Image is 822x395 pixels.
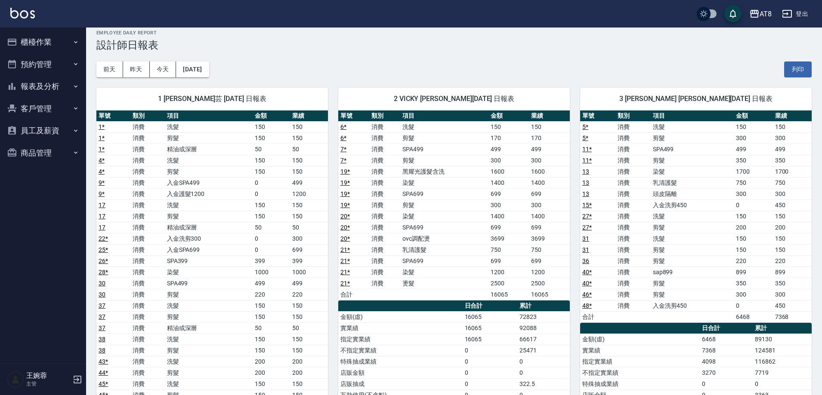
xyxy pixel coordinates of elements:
[253,334,290,345] td: 150
[517,345,570,356] td: 25471
[165,322,253,334] td: 精油或深層
[773,278,812,289] td: 350
[253,110,290,122] th: 金額
[130,199,164,211] td: 消費
[773,121,812,132] td: 150
[734,266,773,278] td: 899
[488,199,529,211] td: 300
[529,255,570,266] td: 699
[488,278,529,289] td: 2500
[651,166,734,177] td: 染髮
[615,177,651,188] td: 消費
[651,278,734,289] td: 剪髮
[488,155,529,166] td: 300
[253,177,290,188] td: 0
[529,121,570,132] td: 150
[651,188,734,199] td: 頭皮隔離
[290,155,328,166] td: 150
[734,255,773,266] td: 220
[529,244,570,255] td: 750
[3,31,83,53] button: 櫃檯作業
[517,334,570,345] td: 66617
[734,222,773,233] td: 200
[165,334,253,345] td: 洗髮
[773,132,812,144] td: 300
[165,144,253,155] td: 精油或深層
[369,255,400,266] td: 消費
[165,155,253,166] td: 洗髮
[290,255,328,266] td: 399
[700,345,753,356] td: 7368
[369,177,400,188] td: 消費
[107,95,318,103] span: 1 [PERSON_NAME]芸 [DATE] 日報表
[773,222,812,233] td: 200
[253,199,290,211] td: 150
[165,199,253,211] td: 洗髮
[746,5,775,23] button: AT8
[488,255,529,266] td: 699
[130,266,164,278] td: 消費
[463,334,517,345] td: 16065
[253,255,290,266] td: 399
[130,356,164,367] td: 消費
[400,244,488,255] td: 乳清護髮
[96,110,130,122] th: 單號
[165,311,253,322] td: 剪髮
[290,278,328,289] td: 499
[463,345,517,356] td: 0
[290,345,328,356] td: 150
[734,188,773,199] td: 300
[615,144,651,155] td: 消費
[615,233,651,244] td: 消費
[651,266,734,278] td: sap899
[529,188,570,199] td: 699
[165,222,253,233] td: 精油或深層
[369,144,400,155] td: 消費
[165,166,253,177] td: 剪髮
[582,235,589,242] a: 31
[463,322,517,334] td: 16065
[290,188,328,199] td: 1200
[96,61,123,77] button: 前天
[130,345,164,356] td: 消費
[369,155,400,166] td: 消費
[773,300,812,311] td: 450
[130,255,164,266] td: 消費
[651,255,734,266] td: 剪髮
[338,322,463,334] td: 實業績
[651,222,734,233] td: 剪髮
[99,213,105,220] a: 17
[130,300,164,311] td: 消費
[165,132,253,144] td: 剪髮
[734,300,773,311] td: 0
[369,121,400,132] td: 消費
[779,6,812,22] button: 登出
[400,121,488,132] td: 洗髮
[165,345,253,356] td: 剪髮
[580,110,812,323] table: a dense table
[400,155,488,166] td: 剪髮
[3,119,83,142] button: 員工及薪資
[99,336,105,343] a: 38
[130,121,164,132] td: 消費
[400,233,488,244] td: ovc調配燙
[734,211,773,222] td: 150
[615,166,651,177] td: 消費
[130,244,164,255] td: 消費
[400,199,488,211] td: 剪髮
[488,144,529,155] td: 499
[488,289,529,300] td: 16065
[488,177,529,188] td: 1400
[253,311,290,322] td: 150
[615,300,651,311] td: 消費
[290,233,328,244] td: 300
[724,5,742,22] button: save
[529,289,570,300] td: 16065
[773,144,812,155] td: 499
[651,199,734,211] td: 入金洗剪450
[651,144,734,155] td: SPA499
[400,211,488,222] td: 染髮
[615,255,651,266] td: 消費
[529,155,570,166] td: 300
[290,300,328,311] td: 150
